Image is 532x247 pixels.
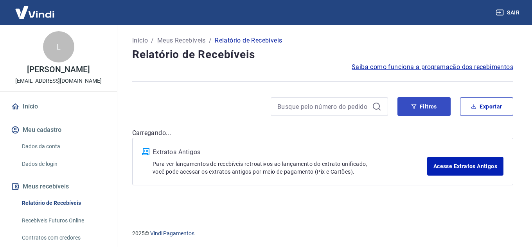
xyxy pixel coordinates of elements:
a: Relatório de Recebíveis [19,195,108,211]
p: Relatório de Recebíveis [215,36,282,45]
p: Carregando... [132,128,513,138]
p: Extratos Antigos [153,147,427,157]
a: Vindi Pagamentos [150,230,194,236]
p: [PERSON_NAME] [27,66,90,74]
p: / [209,36,212,45]
div: L [43,31,74,62]
a: Contratos com credores [19,230,108,246]
img: ícone [142,148,149,155]
button: Meus recebíveis [9,178,108,195]
a: Saiba como funciona a programação dos recebimentos [352,62,513,72]
p: 2025 © [132,229,513,238]
a: Meus Recebíveis [157,36,206,45]
button: Sair [494,5,523,20]
img: Vindi [9,0,60,24]
p: Para ver lançamentos de recebíveis retroativos ao lançamento do extrato unificado, você pode aces... [153,160,427,176]
a: Acesse Extratos Antigos [427,157,503,176]
p: / [151,36,154,45]
h4: Relatório de Recebíveis [132,47,513,62]
input: Busque pelo número do pedido [277,101,369,112]
a: Recebíveis Futuros Online [19,213,108,229]
a: Dados de login [19,156,108,172]
a: Dados da conta [19,139,108,155]
button: Filtros [397,97,451,116]
a: Início [132,36,148,45]
p: [EMAIL_ADDRESS][DOMAIN_NAME] [15,77,102,85]
button: Meu cadastro [9,121,108,139]
a: Início [9,98,108,115]
button: Exportar [460,97,513,116]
